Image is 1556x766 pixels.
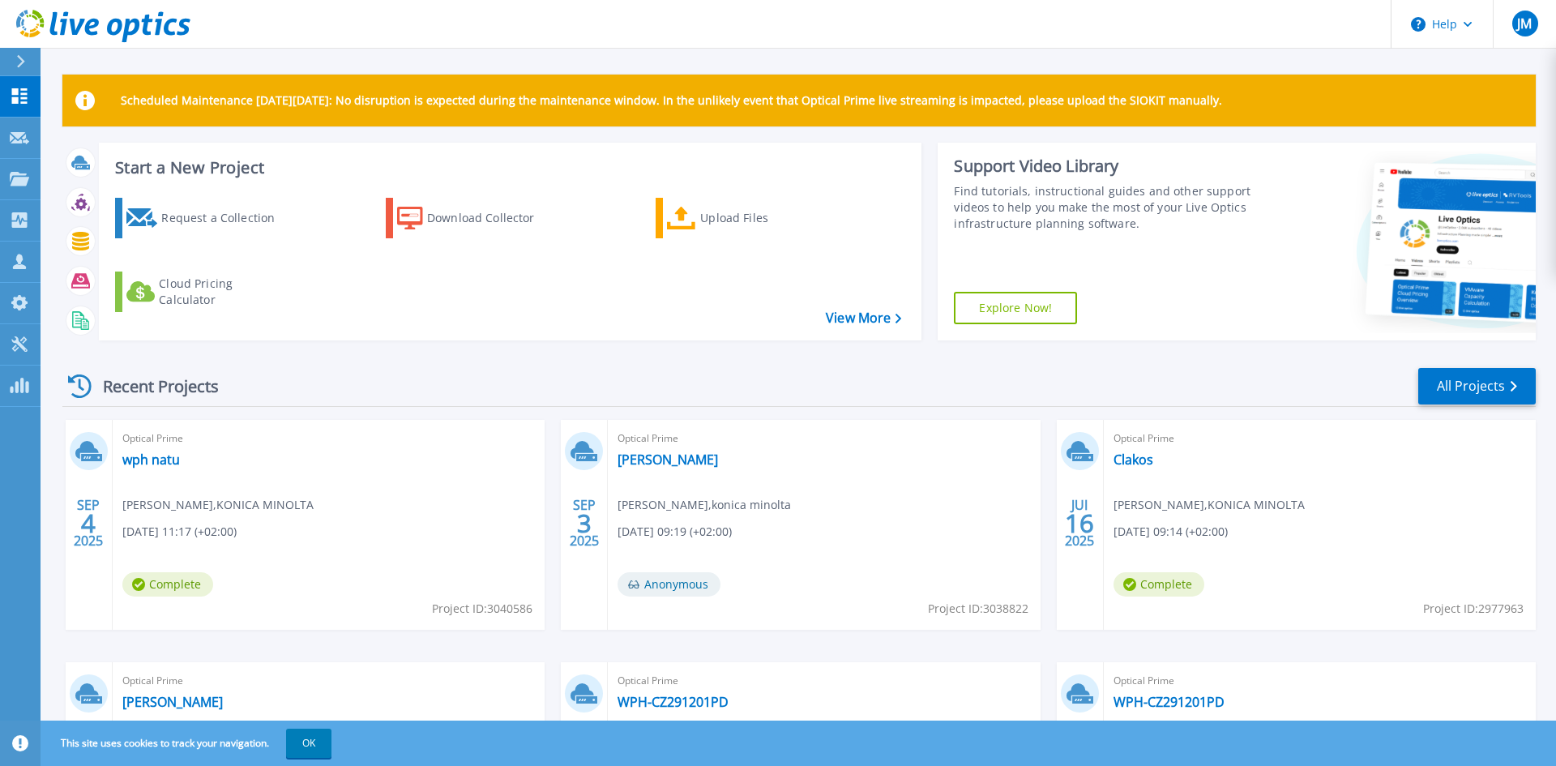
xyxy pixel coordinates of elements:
[122,672,535,690] span: Optical Prime
[954,183,1259,232] div: Find tutorials, instructional guides and other support videos to help you make the most of your L...
[954,292,1077,324] a: Explore Now!
[121,94,1222,107] p: Scheduled Maintenance [DATE][DATE]: No disruption is expected during the maintenance window. In t...
[1114,523,1228,541] span: [DATE] 09:14 (+02:00)
[1114,451,1153,468] a: Clakos
[115,159,901,177] h3: Start a New Project
[1114,694,1225,710] a: WPH-CZ291201PD
[577,516,592,530] span: 3
[115,198,296,238] a: Request a Collection
[73,494,104,553] div: SEP 2025
[1517,17,1532,30] span: JM
[569,494,600,553] div: SEP 2025
[618,672,1030,690] span: Optical Prime
[618,496,791,514] span: [PERSON_NAME] , konica minolta
[1114,430,1526,447] span: Optical Prime
[159,276,289,308] div: Cloud Pricing Calculator
[1064,494,1095,553] div: JUI 2025
[1114,672,1526,690] span: Optical Prime
[618,430,1030,447] span: Optical Prime
[618,523,732,541] span: [DATE] 09:19 (+02:00)
[1418,368,1536,404] a: All Projects
[427,202,557,234] div: Download Collector
[928,600,1028,618] span: Project ID: 3038822
[122,451,180,468] a: wph natu
[826,310,901,326] a: View More
[122,572,213,597] span: Complete
[62,366,241,406] div: Recent Projects
[700,202,830,234] div: Upload Files
[122,523,237,541] span: [DATE] 11:17 (+02:00)
[45,729,331,758] span: This site uses cookies to track your navigation.
[1423,600,1524,618] span: Project ID: 2977963
[618,572,720,597] span: Anonymous
[81,516,96,530] span: 4
[618,694,729,710] a: WPH-CZ291201PD
[122,694,223,710] a: [PERSON_NAME]
[115,272,296,312] a: Cloud Pricing Calculator
[386,198,566,238] a: Download Collector
[1114,496,1305,514] span: [PERSON_NAME] , KONICA MINOLTA
[432,600,532,618] span: Project ID: 3040586
[286,729,331,758] button: OK
[1065,516,1094,530] span: 16
[122,430,535,447] span: Optical Prime
[1114,572,1204,597] span: Complete
[656,198,836,238] a: Upload Files
[122,496,314,514] span: [PERSON_NAME] , KONICA MINOLTA
[618,451,718,468] a: [PERSON_NAME]
[954,156,1259,177] div: Support Video Library
[161,202,291,234] div: Request a Collection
